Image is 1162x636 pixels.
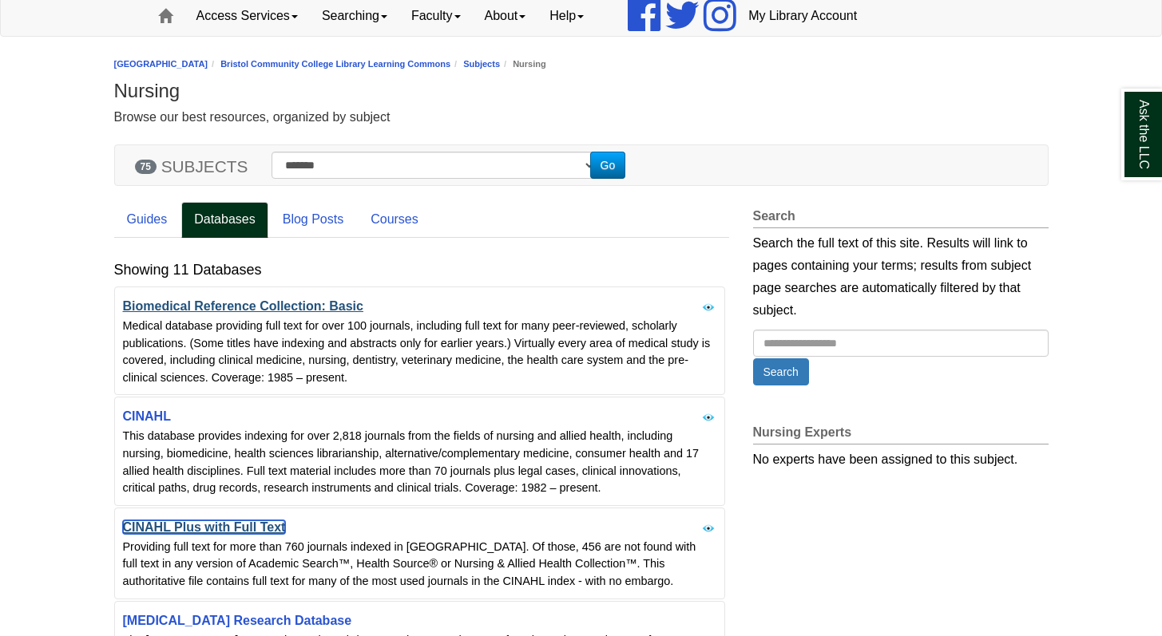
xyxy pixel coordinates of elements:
a: Subjects [463,59,500,69]
button: Search [753,358,809,385]
img: Peer Reviewed [702,522,715,535]
a: CINAHL [123,409,171,423]
a: Bristol Community College Library Learning Commons [220,59,450,69]
a: [GEOGRAPHIC_DATA] [114,59,208,69]
a: Databases [181,202,268,238]
h2: Showing 11 Databases [114,262,262,278]
div: Browse our best resources, organized by subject [114,106,1049,128]
h2: Nursing Experts [753,425,1049,444]
div: No experts have been assigned to this subject. [753,444,1049,471]
a: Guides [114,202,180,238]
span: 75 [135,160,157,174]
h2: Search [753,209,1049,228]
img: Peer Reviewed [702,301,715,314]
div: Medical database providing full text for over 100 journals, including full text for many peer-rev... [123,318,716,386]
h1: Nursing [114,80,1049,102]
div: This database provides indexing for over 2,818 journals from the fields of nursing and allied hea... [123,428,716,496]
li: Nursing [500,57,546,72]
img: Peer Reviewed [702,411,715,424]
section: Subject Search Bar [114,144,1049,202]
a: Biomedical Reference Collection: Basic [123,299,363,313]
a: CINAHL Plus with Full Text [123,520,286,534]
a: [MEDICAL_DATA] Research Database [123,614,352,627]
button: Go [590,152,626,179]
span: SUBJECTS [161,157,248,176]
a: Blog Posts [270,202,356,238]
nav: breadcrumb [114,57,1049,72]
div: Search the full text of this site. Results will link to pages containing your terms; results from... [753,232,1049,322]
div: Providing full text for more than 760 journals indexed in [GEOGRAPHIC_DATA]. Of those, 456 are no... [123,539,716,591]
a: Courses [358,202,431,238]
